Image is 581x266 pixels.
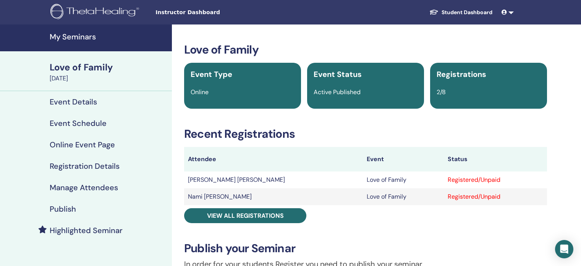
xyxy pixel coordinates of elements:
[50,61,167,74] div: Love of Family
[207,212,284,220] span: View all registrations
[50,226,123,235] h4: Highlighted Seminar
[437,69,486,79] span: Registrations
[50,119,107,128] h4: Event Schedule
[184,171,363,188] td: [PERSON_NAME] [PERSON_NAME]
[50,97,97,106] h4: Event Details
[45,61,172,83] a: Love of Family[DATE]
[363,147,444,171] th: Event
[555,240,573,258] div: Open Intercom Messenger
[50,140,115,149] h4: Online Event Page
[444,147,547,171] th: Status
[50,4,142,21] img: logo.png
[423,5,498,20] a: Student Dashboard
[448,192,543,201] div: Registered/Unpaid
[184,147,363,171] th: Attendee
[314,69,362,79] span: Event Status
[184,208,306,223] a: View all registrations
[363,171,444,188] td: Love of Family
[184,242,547,255] h3: Publish your Seminar
[50,204,76,214] h4: Publish
[50,162,120,171] h4: Registration Details
[184,188,363,205] td: Nami [PERSON_NAME]
[50,183,118,192] h4: Manage Attendees
[429,9,439,15] img: graduation-cap-white.svg
[50,32,167,41] h4: My Seminars
[184,127,547,141] h3: Recent Registrations
[184,43,547,57] h3: Love of Family
[191,88,209,96] span: Online
[191,69,232,79] span: Event Type
[448,175,543,184] div: Registered/Unpaid
[363,188,444,205] td: Love of Family
[437,88,446,96] span: 2/8
[314,88,361,96] span: Active Published
[155,8,270,16] span: Instructor Dashboard
[50,74,167,83] div: [DATE]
